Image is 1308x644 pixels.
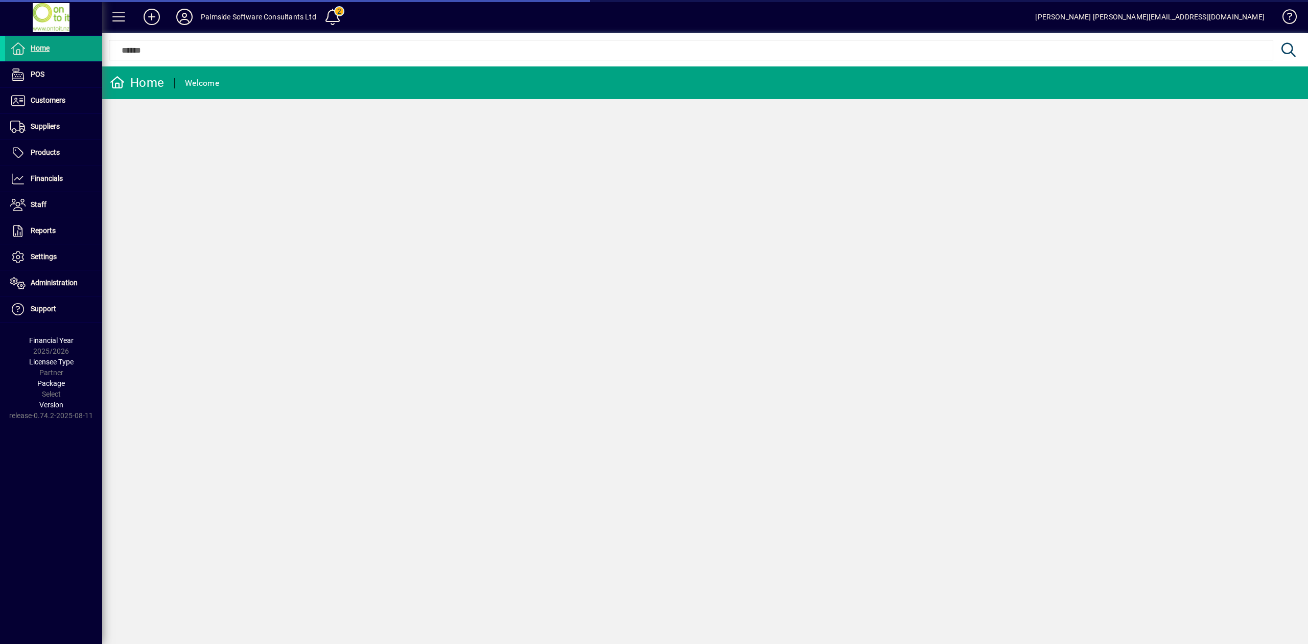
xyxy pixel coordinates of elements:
[168,8,201,26] button: Profile
[5,192,102,218] a: Staff
[31,226,56,235] span: Reports
[31,305,56,313] span: Support
[5,244,102,270] a: Settings
[31,174,63,182] span: Financials
[5,114,102,140] a: Suppliers
[5,62,102,87] a: POS
[31,252,57,261] span: Settings
[31,200,46,209] span: Staff
[37,379,65,387] span: Package
[5,296,102,322] a: Support
[31,148,60,156] span: Products
[5,166,102,192] a: Financials
[110,75,164,91] div: Home
[201,9,316,25] div: Palmside Software Consultants Ltd
[5,270,102,296] a: Administration
[31,70,44,78] span: POS
[29,358,74,366] span: Licensee Type
[1035,9,1265,25] div: [PERSON_NAME] [PERSON_NAME][EMAIL_ADDRESS][DOMAIN_NAME]
[5,88,102,113] a: Customers
[39,401,63,409] span: Version
[185,75,219,91] div: Welcome
[1275,2,1295,35] a: Knowledge Base
[31,279,78,287] span: Administration
[5,140,102,166] a: Products
[29,336,74,344] span: Financial Year
[31,96,65,104] span: Customers
[31,44,50,52] span: Home
[5,218,102,244] a: Reports
[135,8,168,26] button: Add
[31,122,60,130] span: Suppliers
